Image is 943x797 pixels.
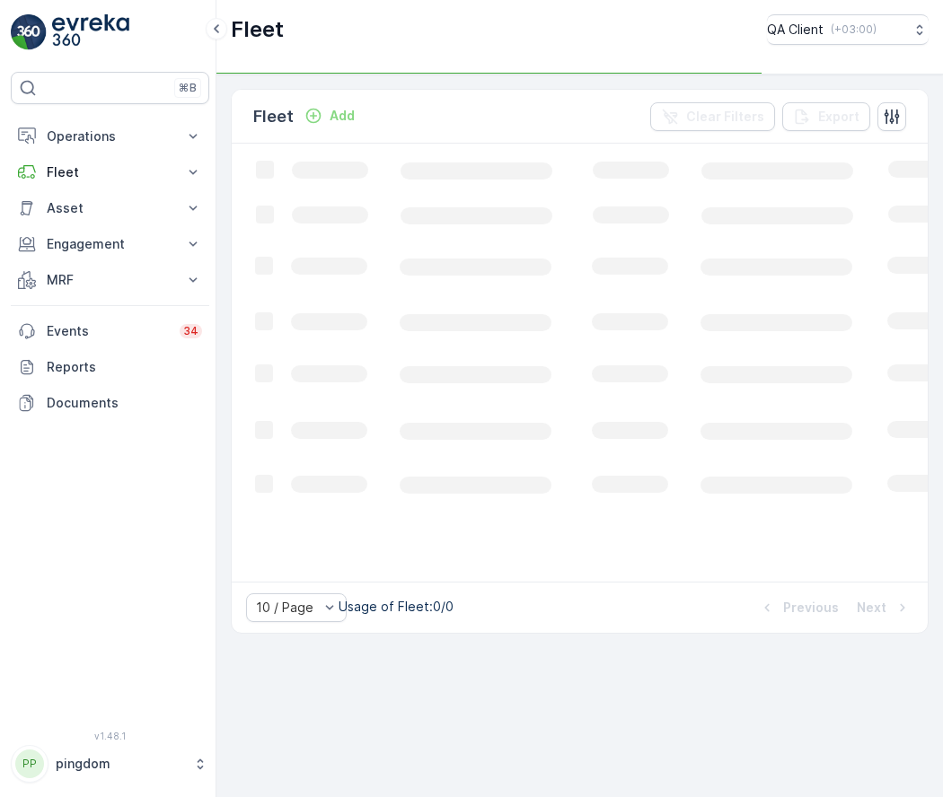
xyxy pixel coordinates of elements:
[339,598,454,616] p: Usage of Fleet : 0/0
[47,199,173,217] p: Asset
[11,14,47,50] img: logo
[47,235,173,253] p: Engagement
[56,755,184,773] p: pingdom
[11,385,209,421] a: Documents
[297,105,362,127] button: Add
[47,394,202,412] p: Documents
[857,599,886,617] p: Next
[11,731,209,741] span: v 1.48.1
[11,154,209,190] button: Fleet
[767,21,824,39] p: QA Client
[11,262,209,298] button: MRF
[11,313,209,349] a: Events34
[253,104,294,129] p: Fleet
[650,102,775,131] button: Clear Filters
[11,745,209,783] button: PPpingdom
[179,81,197,95] p: ⌘B
[330,107,355,125] p: Add
[783,599,839,617] p: Previous
[47,163,173,181] p: Fleet
[183,324,198,338] p: 34
[52,14,129,50] img: logo_light-DOdMpM7g.png
[47,127,173,145] p: Operations
[818,108,859,126] p: Export
[855,597,913,618] button: Next
[11,190,209,226] button: Asset
[11,226,209,262] button: Engagement
[11,349,209,385] a: Reports
[231,15,284,44] p: Fleet
[47,322,169,340] p: Events
[47,358,202,376] p: Reports
[686,108,764,126] p: Clear Filters
[47,271,173,289] p: MRF
[782,102,870,131] button: Export
[767,14,929,45] button: QA Client(+03:00)
[756,597,841,618] button: Previous
[831,22,877,37] p: ( +03:00 )
[15,749,44,778] div: PP
[11,118,209,154] button: Operations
